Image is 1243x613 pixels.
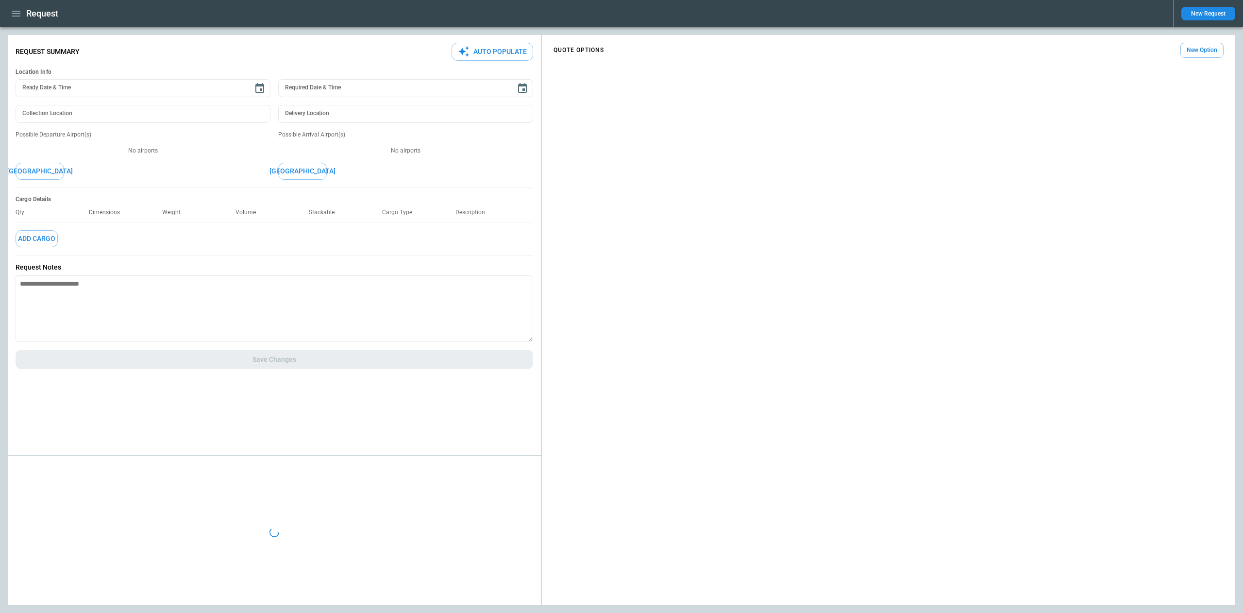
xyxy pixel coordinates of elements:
[26,8,58,19] h1: Request
[16,48,80,56] p: Request Summary
[309,209,342,216] p: Stackable
[554,48,604,52] h4: QUOTE OPTIONS
[250,79,269,98] button: Choose date
[452,43,533,61] button: Auto Populate
[16,263,533,272] p: Request Notes
[278,163,327,180] button: [GEOGRAPHIC_DATA]
[16,68,533,76] h6: Location Info
[1180,43,1224,58] button: New Option
[513,79,532,98] button: Choose date
[16,147,270,155] p: No airports
[1181,7,1235,20] button: New Request
[16,196,533,203] h6: Cargo Details
[89,209,128,216] p: Dimensions
[542,39,1235,62] div: scrollable content
[278,147,533,155] p: No airports
[235,209,264,216] p: Volume
[16,131,270,139] p: Possible Departure Airport(s)
[16,163,64,180] button: [GEOGRAPHIC_DATA]
[162,209,188,216] p: Weight
[455,209,493,216] p: Description
[16,209,32,216] p: Qty
[382,209,420,216] p: Cargo Type
[16,230,58,247] button: Add Cargo
[278,131,533,139] p: Possible Arrival Airport(s)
